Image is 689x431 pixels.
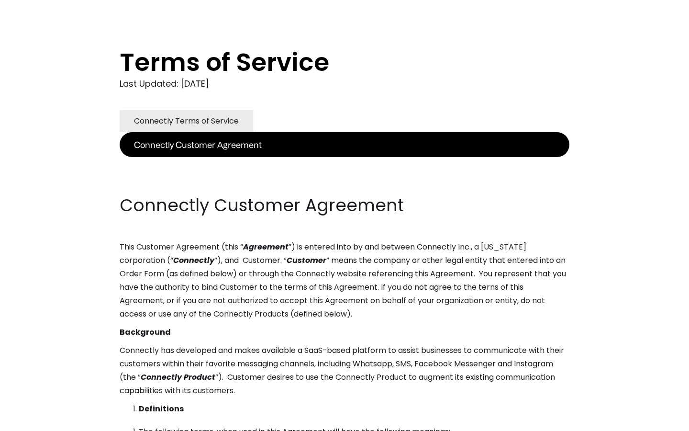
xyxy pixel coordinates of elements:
[134,138,262,151] div: Connectly Customer Agreement
[120,327,171,338] strong: Background
[243,241,289,252] em: Agreement
[120,344,569,397] p: Connectly has developed and makes available a SaaS-based platform to assist businesses to communi...
[120,48,531,77] h1: Terms of Service
[120,77,569,91] div: Last Updated: [DATE]
[120,240,569,321] p: This Customer Agreement (this “ ”) is entered into by and between Connectly Inc., a [US_STATE] co...
[19,414,57,428] ul: Language list
[173,255,214,266] em: Connectly
[141,372,215,383] em: Connectly Product
[120,193,569,217] h2: Connectly Customer Agreement
[120,175,569,189] p: ‍
[287,255,326,266] em: Customer
[139,403,184,414] strong: Definitions
[10,413,57,428] aside: Language selected: English
[120,157,569,170] p: ‍
[134,114,239,128] div: Connectly Terms of Service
